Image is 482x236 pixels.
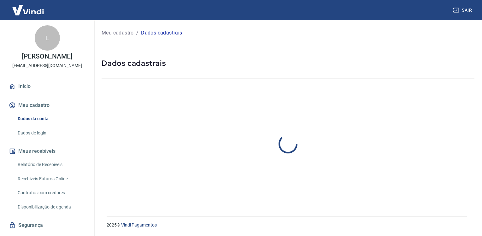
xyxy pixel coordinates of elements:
[8,218,87,232] a: Segurança
[102,29,134,37] a: Meu cadastro
[35,25,60,51] div: L
[121,222,157,227] a: Vindi Pagamentos
[141,29,182,37] p: Dados cadastrais
[452,4,474,16] button: Sair
[8,0,49,20] img: Vindi
[8,79,87,93] a: Início
[107,222,467,228] p: 2025 ©
[15,186,87,199] a: Contratos com credores
[15,172,87,185] a: Recebíveis Futuros Online
[12,62,82,69] p: [EMAIL_ADDRESS][DOMAIN_NAME]
[15,158,87,171] a: Relatório de Recebíveis
[15,127,87,140] a: Dados de login
[22,53,72,60] p: [PERSON_NAME]
[8,98,87,112] button: Meu cadastro
[136,29,138,37] p: /
[15,112,87,125] a: Dados da conta
[15,201,87,214] a: Disponibilização de agenda
[102,58,474,68] h5: Dados cadastrais
[8,144,87,158] button: Meus recebíveis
